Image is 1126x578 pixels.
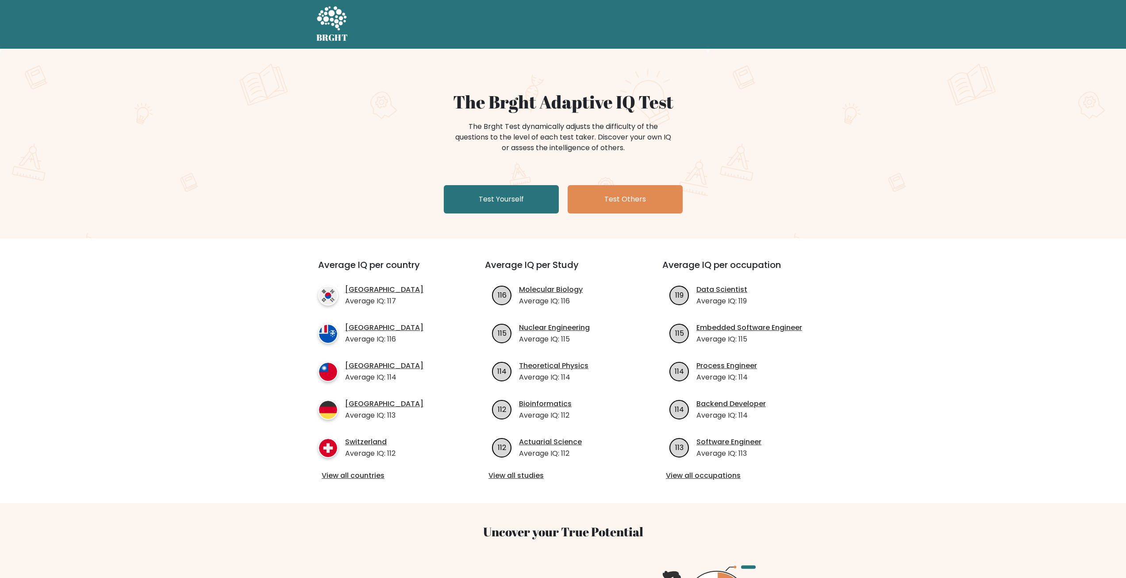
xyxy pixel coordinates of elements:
a: View all studies [488,470,638,481]
a: [GEOGRAPHIC_DATA] [345,399,423,409]
p: Average IQ: 112 [345,448,396,459]
a: Embedded Software Engineer [696,322,802,333]
p: Average IQ: 119 [696,296,747,306]
a: Switzerland [345,437,396,447]
p: Average IQ: 114 [519,372,588,383]
h3: Average IQ per occupation [662,260,819,281]
text: 116 [498,290,507,300]
p: Average IQ: 114 [345,372,423,383]
a: Test Yourself [444,185,559,213]
a: [GEOGRAPHIC_DATA] [345,284,423,295]
text: 113 [675,442,684,452]
p: Average IQ: 112 [519,410,572,421]
h1: The Brght Adaptive IQ Test [347,91,779,112]
a: Software Engineer [696,437,761,447]
text: 114 [675,404,684,414]
img: country [318,438,338,458]
a: BRGHT [316,4,348,45]
text: 114 [497,366,507,376]
h5: BRGHT [316,32,348,43]
p: Average IQ: 114 [696,410,766,421]
text: 115 [675,328,684,338]
a: [GEOGRAPHIC_DATA] [345,361,423,371]
a: Backend Developer [696,399,766,409]
img: country [318,400,338,420]
p: Average IQ: 117 [345,296,423,306]
text: 112 [498,404,506,414]
a: Bioinformatics [519,399,572,409]
p: Average IQ: 113 [345,410,423,421]
img: country [318,286,338,306]
text: 119 [675,290,684,300]
a: Theoretical Physics [519,361,588,371]
a: View all occupations [666,470,815,481]
p: Average IQ: 116 [519,296,583,306]
p: Average IQ: 116 [345,334,423,345]
img: country [318,362,338,382]
a: Nuclear Engineering [519,322,590,333]
a: View all countries [322,470,450,481]
p: Average IQ: 113 [696,448,761,459]
text: 115 [498,328,507,338]
h3: Average IQ per country [318,260,453,281]
a: Actuarial Science [519,437,582,447]
p: Average IQ: 115 [696,334,802,345]
h3: Uncover your True Potential [277,524,850,539]
text: 114 [675,366,684,376]
h3: Average IQ per Study [485,260,641,281]
a: [GEOGRAPHIC_DATA] [345,322,423,333]
p: Average IQ: 115 [519,334,590,345]
div: The Brght Test dynamically adjusts the difficulty of the questions to the level of each test take... [453,121,674,153]
text: 112 [498,442,506,452]
a: Data Scientist [696,284,747,295]
a: Molecular Biology [519,284,583,295]
a: Process Engineer [696,361,757,371]
img: country [318,324,338,344]
a: Test Others [568,185,683,213]
p: Average IQ: 112 [519,448,582,459]
p: Average IQ: 114 [696,372,757,383]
